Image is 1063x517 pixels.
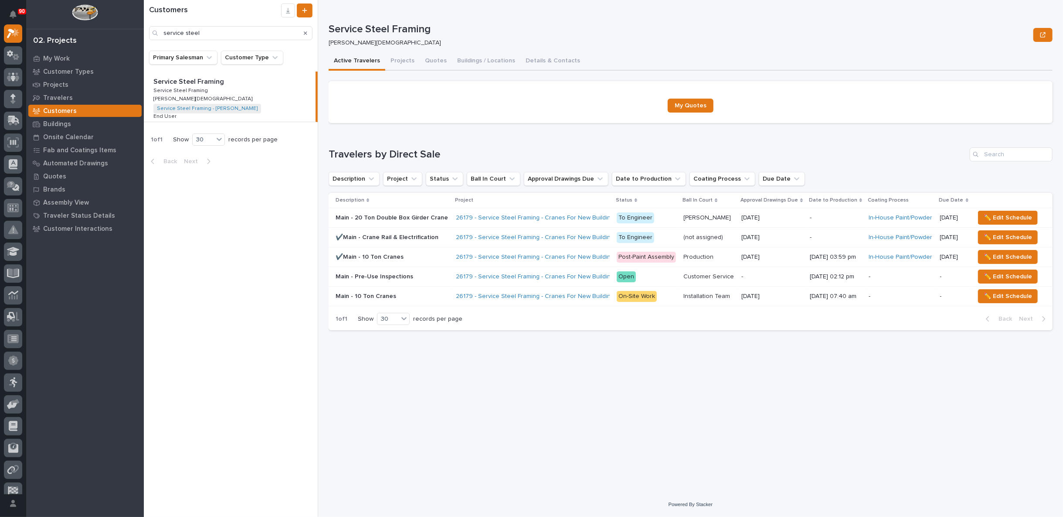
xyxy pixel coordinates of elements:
a: Brands [26,183,144,196]
a: Quotes [26,170,144,183]
div: To Engineer [617,212,654,223]
a: Customers [26,104,144,117]
button: Date to Production [612,172,686,186]
p: Main - 20 Ton Double Box Girder Crane [336,212,450,222]
p: Main - Pre-Use Inspections [336,271,415,281]
p: - [741,273,802,281]
p: records per page [413,315,462,323]
p: [DATE] 07:40 am [810,293,862,300]
button: ✏️ Edit Schedule [978,211,1038,225]
p: Due Date [939,195,964,205]
button: Active Travelers [329,52,385,71]
p: - [869,293,933,300]
a: 26179 - Service Steel Framing - Cranes For New Building [456,234,614,241]
button: Project [383,172,422,186]
p: [DATE] 02:12 pm [810,273,862,281]
button: Coating Process [689,172,755,186]
div: Post-Paint Assembly [617,252,676,263]
div: On-Site Work [617,291,657,302]
span: ✏️ Edit Schedule [984,291,1032,301]
p: - [940,293,968,300]
span: Back [993,315,1012,323]
div: 02. Projects [33,36,77,46]
p: Customer Interactions [43,225,112,233]
p: [DATE] [940,234,968,241]
button: Customer Type [221,51,283,65]
p: [DATE] 03:59 pm [810,253,862,261]
p: records per page [228,136,278,144]
button: Back [144,157,180,165]
a: Customer Types [26,65,144,78]
button: Notifications [4,5,22,24]
input: Search [149,26,312,40]
p: 1 of 1 [329,308,354,330]
span: My Quotes [675,103,706,109]
p: Production [683,252,715,261]
button: ✏️ Edit Schedule [978,230,1038,244]
p: Fab and Coatings Items [43,147,116,154]
p: Description [336,195,364,205]
a: Travelers [26,91,144,104]
a: 26179 - Service Steel Framing - Cranes For New Building [456,273,614,281]
span: Back [158,157,177,165]
span: Next [184,157,203,165]
p: My Work [43,55,70,63]
button: ✏️ Edit Schedule [978,270,1038,284]
p: Automated Drawings [43,160,108,168]
p: Projects [43,81,68,89]
a: Automated Drawings [26,157,144,170]
a: In-House Paint/Powder [869,253,932,261]
p: Main - 10 Ton Cranes [336,291,398,300]
p: [DATE] [940,253,968,261]
p: [DATE] [741,293,802,300]
button: Quotes [420,52,452,71]
p: Traveler Status Details [43,212,115,220]
tr: Main - 10 Ton CranesMain - 10 Ton Cranes 26179 - Service Steel Framing - Cranes For New Building ... [329,287,1053,306]
p: Show [358,315,374,323]
button: Next [180,157,217,165]
p: [PERSON_NAME][DEMOGRAPHIC_DATA] [329,39,1026,47]
p: 90 [19,8,25,14]
a: In-House Paint/Powder [869,214,932,222]
p: [DATE] [940,214,968,222]
a: Service Steel Framing - [PERSON_NAME] [157,106,258,112]
div: Open [617,271,636,282]
p: Service Steel Framing [153,86,210,94]
div: 30 [377,315,398,324]
p: Show [173,136,189,144]
p: Coating Process [868,195,909,205]
button: ✏️ Edit Schedule [978,289,1038,303]
button: Buildings / Locations [452,52,520,71]
p: [PERSON_NAME][DEMOGRAPHIC_DATA] [153,94,254,102]
input: Search [970,147,1053,161]
button: ✏️ Edit Schedule [978,250,1038,264]
img: Workspace Logo [72,4,98,21]
p: [DATE] [741,253,802,261]
button: Details & Contacts [520,52,585,71]
p: Quotes [43,173,66,181]
p: [DATE] [741,214,802,222]
p: ✔️Main - 10 Ton Cranes [336,252,405,261]
p: Onsite Calendar [43,134,94,141]
a: Onsite Calendar [26,130,144,144]
p: - [940,273,968,281]
p: Service Steel Framing [329,23,1030,36]
span: Next [1019,315,1038,323]
a: Customer Interactions [26,222,144,235]
button: Next [1015,315,1053,323]
tr: ✔️Main - Crane Rail & Electrification✔️Main - Crane Rail & Electrification 26179 - Service Steel ... [329,228,1053,247]
tr: ✔️Main - 10 Ton Cranes✔️Main - 10 Ton Cranes 26179 - Service Steel Framing - Cranes For New Build... [329,247,1053,267]
a: Fab and Coatings Items [26,144,144,157]
p: Status [616,195,632,205]
a: Service Steel FramingService Steel Framing Service Steel FramingService Steel Framing [PERSON_NAM... [144,72,318,122]
a: Powered By Stacker [669,502,713,507]
a: 26179 - Service Steel Framing - Cranes For New Building [456,214,614,222]
button: Description [329,172,380,186]
p: 1 of 1 [144,129,170,151]
button: Back [979,315,1015,323]
a: My Quotes [668,99,713,113]
p: End User [153,112,178,120]
button: Approval Drawings Due [524,172,608,186]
